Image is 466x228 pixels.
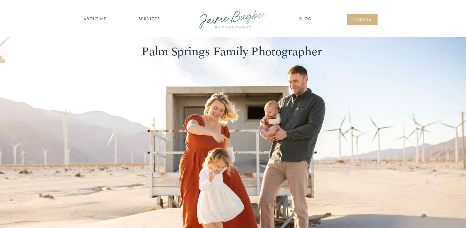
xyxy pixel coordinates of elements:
[142,45,325,61] h1: Palm Springs Family Photographer
[298,16,313,23] a: Blog
[132,16,167,23] a: SERVICES
[82,16,108,23] a: about ME
[350,17,375,23] a: inqUIre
